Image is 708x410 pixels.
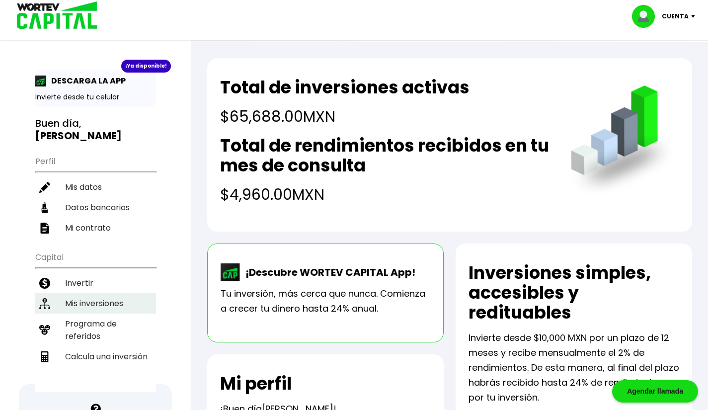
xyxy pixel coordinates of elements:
img: profile-image [632,5,662,28]
img: grafica.516fef24.png [566,85,679,198]
p: Invierte desde $10,000 MXN por un plazo de 12 meses y recibe mensualmente el 2% de rendimientos. ... [469,330,679,405]
a: Mis inversiones [35,293,156,314]
img: icon-down [689,15,702,18]
p: DESCARGA LA APP [46,75,126,87]
a: Datos bancarios [35,197,156,218]
div: Agendar llamada [612,380,698,403]
img: wortev-capital-app-icon [221,263,240,281]
img: editar-icon.952d3147.svg [39,182,50,193]
div: ¡Ya disponible! [121,60,171,73]
h3: Buen día, [35,117,156,142]
h2: Inversiones simples, accesibles y redituables [469,263,679,323]
img: calculadora-icon.17d418c4.svg [39,351,50,362]
a: Mis datos [35,177,156,197]
b: [PERSON_NAME] [35,129,122,143]
a: Invertir [35,273,156,293]
img: contrato-icon.f2db500c.svg [39,223,50,234]
img: recomiendanos-icon.9b8e9327.svg [39,325,50,335]
h2: Total de inversiones activas [220,78,470,97]
a: Mi contrato [35,218,156,238]
h4: $65,688.00 MXN [220,105,470,128]
img: datos-icon.10cf9172.svg [39,202,50,213]
img: invertir-icon.b3b967d7.svg [39,278,50,289]
p: ¡Descubre WORTEV CAPITAL App! [240,265,415,280]
p: Tu inversión, más cerca que nunca. Comienza a crecer tu dinero hasta 24% anual. [221,286,430,316]
p: Cuenta [662,9,689,24]
ul: Perfil [35,150,156,238]
h2: Mi perfil [220,374,292,394]
img: inversiones-icon.6695dc30.svg [39,298,50,309]
a: Programa de referidos [35,314,156,346]
h2: Total de rendimientos recibidos en tu mes de consulta [220,136,551,175]
ul: Capital [35,246,156,392]
a: Calcula una inversión [35,346,156,367]
h4: $4,960.00 MXN [220,183,551,206]
p: Invierte desde tu celular [35,92,156,102]
img: app-icon [35,76,46,86]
